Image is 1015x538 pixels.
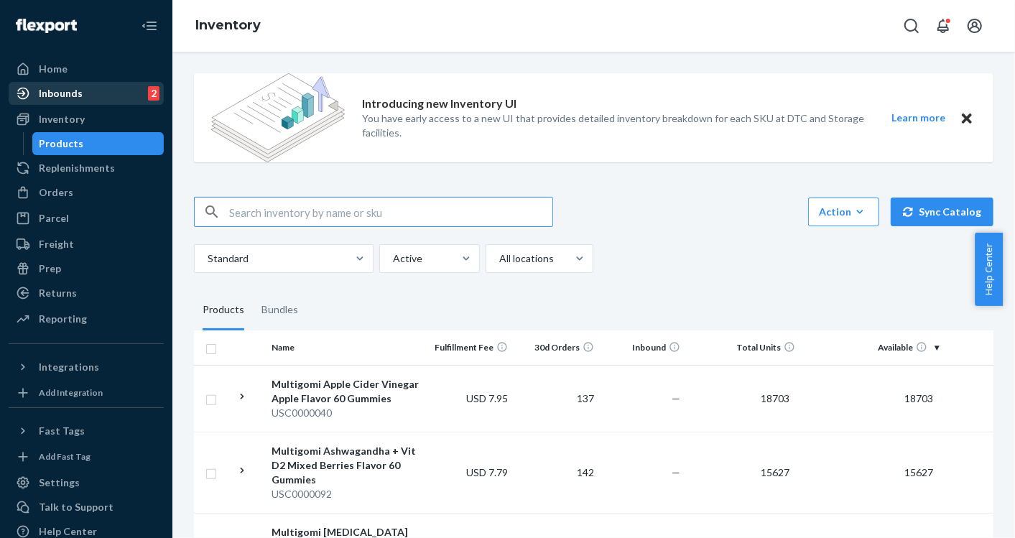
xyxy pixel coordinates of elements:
th: Name [266,330,427,365]
div: Reporting [39,312,87,326]
input: All locations [498,251,499,266]
input: Search inventory by name or sku [229,198,552,226]
input: Active [391,251,393,266]
p: Introducing new Inventory UI [362,96,516,112]
img: Flexport logo [16,19,77,33]
a: Products [32,132,164,155]
div: Talk to Support [39,500,113,514]
a: Inventory [9,108,164,131]
div: Returns [39,286,77,300]
a: Help Center. [254,276,321,292]
div: Add Integration [39,386,103,399]
button: Open Search Box [897,11,926,40]
a: Freight [9,233,164,256]
th: Fulfillment Fee [427,330,514,365]
div: Settings [39,476,80,490]
button: Sync Catalog [891,198,993,226]
span: USD 7.79 [466,466,508,478]
p: You can access our our other articles in the [22,274,323,294]
button: Integrations [9,356,164,379]
div: Orders [39,185,73,200]
button: Fast Tags [9,419,164,442]
p: You have early access to a new UI that provides detailed inventory breakdown for each SKU at DTC ... [362,111,866,140]
div: Products [203,290,244,330]
div: Prep [39,261,61,276]
div: Action [819,205,868,219]
span: 18703 [755,392,795,404]
a: Add Integration [9,384,164,402]
button: Help Center [975,233,1003,306]
td: 142 [514,432,600,513]
td: 137 [514,365,600,432]
div: Home [39,62,68,76]
button: Close Navigation [135,11,164,40]
a: Support center. [95,360,178,376]
div: Parcel [39,211,69,226]
span: USD 7.95 [466,392,508,404]
img: new-reports-banner-icon.82668bd98b6a51aee86340f2a7b77ae3.png [211,73,345,162]
a: Reporting [9,307,164,330]
span: Direct to Support Platform [22,75,237,94]
div: USC0000092 [272,487,422,501]
th: 30d Orders [514,330,600,365]
span: For any issues you may be having or questions you have about our platform - Your best course of a... [22,109,313,164]
a: Settings [9,471,164,494]
a: Parcel [9,207,164,230]
a: Inventory [195,17,261,33]
button: Learn more [883,109,955,127]
a: Add Fast Tag [9,448,164,465]
span: — [672,466,680,478]
button: Talk to Support [9,496,164,519]
div: Inventory [39,112,85,126]
a: Returns [9,282,164,305]
div: Freight [39,237,74,251]
a: Prep [9,257,164,280]
p: If you have ever submitted a ticket with Flexport, you can view all of your historical requests i... [22,316,323,419]
div: USC0000040 [272,406,422,420]
button: Close [958,109,976,127]
div: Fast Tags [39,424,85,438]
p: Providing the requested information improves routing of your inquiry and will reduce the time to ... [22,190,323,252]
th: Total Units [686,330,801,365]
div: Integrations [39,360,99,374]
a: Replenishments [9,157,164,180]
a: Home [9,57,164,80]
div: Inbounds [39,86,83,101]
a: Orders [9,181,164,204]
button: Action [808,198,879,226]
button: Open notifications [929,11,958,40]
div: 358 File and Track Support Tickets [22,29,323,53]
th: Available [801,330,945,365]
button: Open account menu [960,11,989,40]
span: 15627 [899,466,939,478]
div: Multigomi Apple Cider Vinegar Apple Flavor 60 Gummies [272,377,422,406]
input: Standard [206,251,208,266]
span: Soporte [29,10,80,23]
span: — [672,392,680,404]
div: 2 [148,86,159,101]
span: 15627 [755,466,795,478]
a: Inbounds2 [9,82,164,105]
ol: breadcrumbs [184,5,272,47]
div: Add Fast Tag [39,450,91,463]
div: Replenishments [39,161,115,175]
div: Products [40,136,84,151]
div: Multigomi Ashwagandha + Vit D2 Mixed Berries Flavor 60 Gummies [272,444,422,487]
th: Inbound [600,330,686,365]
span: 18703 [899,392,939,404]
div: Bundles [261,290,298,330]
